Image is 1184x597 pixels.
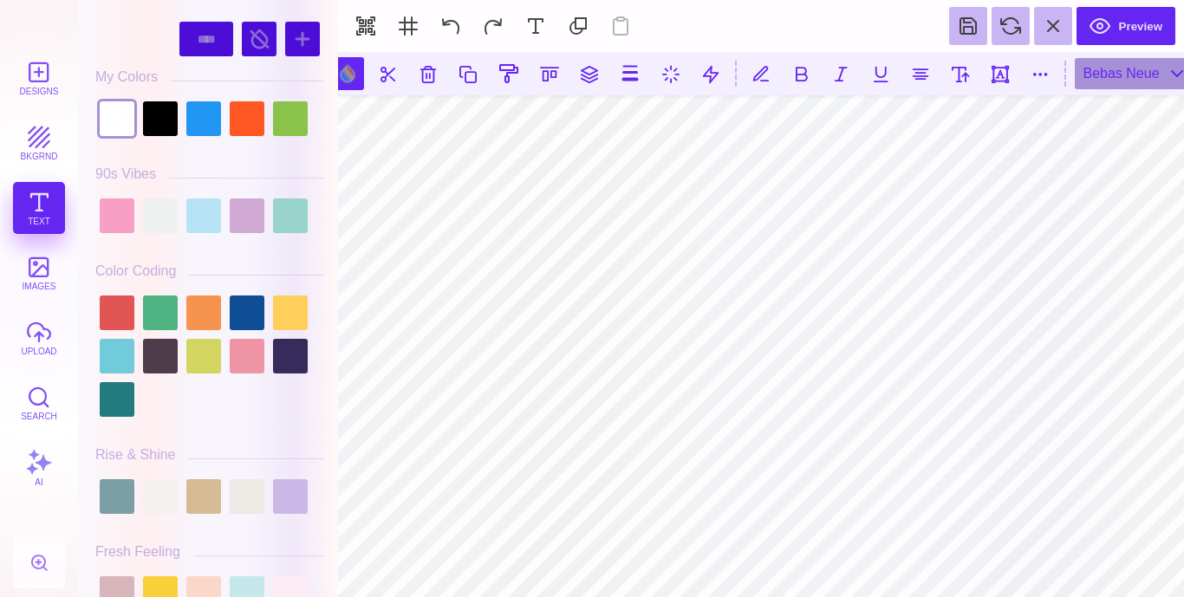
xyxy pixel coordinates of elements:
[13,377,65,429] button: Search
[13,52,65,104] button: Designs
[95,166,156,182] div: 90s Vibes
[95,544,180,560] div: Fresh Feeling
[13,117,65,169] button: bkgrnd
[95,69,158,85] div: My Colors
[95,263,176,279] div: Color Coding
[13,247,65,299] button: images
[95,447,176,463] div: Rise & Shine
[13,312,65,364] button: upload
[1077,7,1175,45] button: Preview
[13,442,65,494] button: AI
